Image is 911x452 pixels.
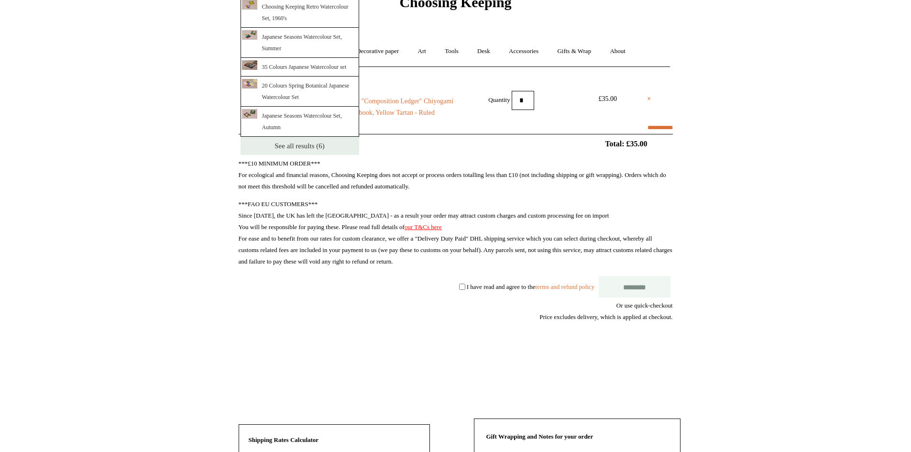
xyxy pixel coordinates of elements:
a: Decorative paper [348,39,407,64]
img: CopyrightChoosingKeepingBS20200714879RT_thumb.jpg [242,79,257,88]
div: Or use quick-checkout [239,300,673,323]
img: CopyrightChoosingKeeping-20210615-BS-15764autumnpaintsRT_thumb.jpg [242,109,257,119]
a: Gifts & Wrap [549,39,600,64]
a: Japanese Seasons Watercolour Set, Autumn [241,107,359,137]
a: Tools [436,39,467,64]
img: Copyright_Choosing_Keeping_20170912_WB_12224_thumb.jpg [242,60,257,70]
a: Art [409,39,435,64]
a: About [601,39,634,64]
a: Choosing Keeping [399,2,511,9]
a: 20 Colours Spring Botanical Japanese Watercolour Set [241,77,359,107]
h2: Total: £35.00 [217,139,695,148]
a: terms and refund policy [535,283,594,290]
div: £35.00 [586,93,629,105]
a: See all results (6) [241,137,359,155]
p: ***FAO EU CUSTOMERS*** Since [DATE], the UK has left the [GEOGRAPHIC_DATA] - as a result your ord... [239,198,673,267]
a: Japanese Seasons Watercolour Set, Summer [241,28,359,58]
a: Desk [469,39,499,64]
label: Quantity [488,96,510,103]
img: CopyrightChoosingKeeping-20210615-BS-15765summerpaintsRT_thumb.jpg [242,30,257,40]
iframe: PayPal-paypal [601,357,673,383]
a: × [647,93,651,105]
p: ***£10 MINIMUM ORDER*** For ecological and financial reasons, Choosing Keeping does not accept or... [239,158,673,192]
div: Price excludes delivery, which is applied at checkout. [239,311,673,323]
a: our T&Cs here [405,223,442,231]
strong: Gift Wrapping and Notes for your order [486,433,593,440]
strong: Shipping Rates Calculator [249,436,319,443]
label: I have read and agree to the [467,283,594,290]
a: Accessories [500,39,547,64]
a: 35 Colours Japanese Watercolour set [241,58,359,77]
a: Extra-Thick "Composition Ledger" Chiyogami Notebook, Yellow Tartan - Ruled [325,96,455,119]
